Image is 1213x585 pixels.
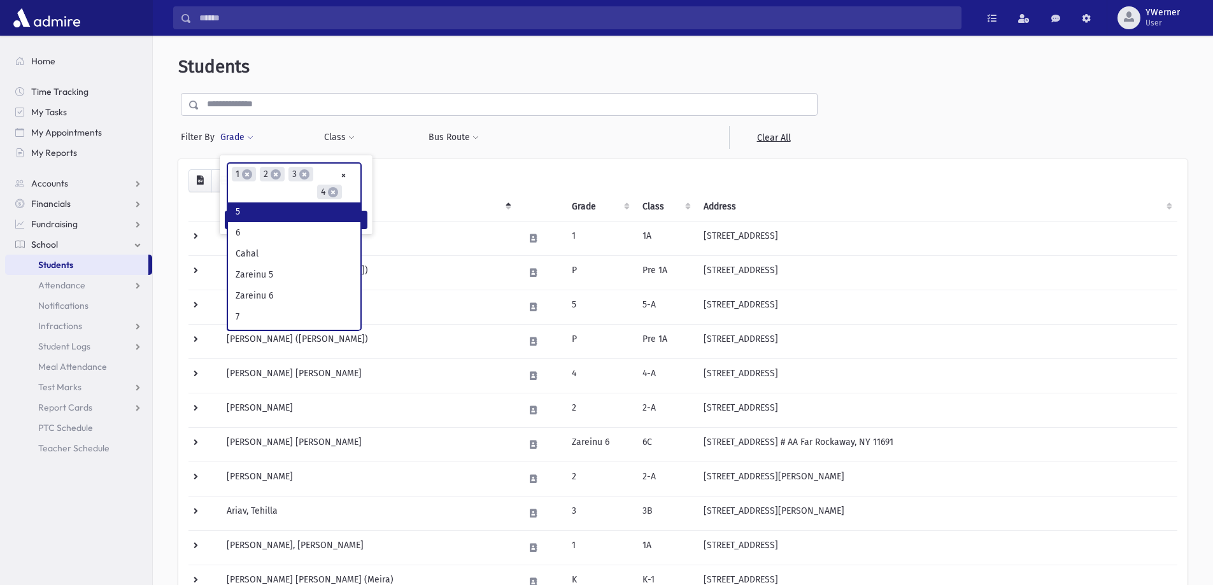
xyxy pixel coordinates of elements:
span: Infractions [38,320,82,332]
a: My Appointments [5,122,152,143]
th: Student: activate to sort column descending [219,192,516,222]
td: [PERSON_NAME] [219,393,516,427]
span: Student Logs [38,341,90,352]
td: 4-A [635,358,695,393]
td: 2-A [635,462,695,496]
td: [PERSON_NAME] ([PERSON_NAME]) [219,324,516,358]
span: Fundraising [31,218,78,230]
td: [PERSON_NAME] [PERSON_NAME] [219,427,516,462]
button: Class [323,126,355,149]
td: 2 [564,393,635,427]
a: Students [5,255,148,275]
span: My Reports [31,147,77,159]
td: [STREET_ADDRESS] [696,290,1177,324]
td: 2 [564,462,635,496]
li: 7 [228,306,360,327]
a: Report Cards [5,397,152,418]
a: My Tasks [5,102,152,122]
a: Home [5,51,152,71]
span: Home [31,55,55,67]
a: My Reports [5,143,152,163]
span: Filter By [181,130,220,144]
th: Class: activate to sort column ascending [635,192,695,222]
td: 5 [564,290,635,324]
a: Meal Attendance [5,356,152,377]
td: P [564,255,635,290]
td: 4 [564,358,635,393]
td: [STREET_ADDRESS][PERSON_NAME] [696,496,1177,530]
a: Attendance [5,275,152,295]
td: [STREET_ADDRESS] [696,358,1177,393]
span: Report Cards [38,402,92,413]
li: Zareinu 5 [228,264,360,285]
td: [PERSON_NAME] ([PERSON_NAME]) [219,255,516,290]
span: Accounts [31,178,68,189]
td: [STREET_ADDRESS] [696,530,1177,565]
td: 6C [635,427,695,462]
span: Students [38,259,73,271]
a: Student Logs [5,336,152,356]
li: 1 [232,167,256,181]
a: Teacher Schedule [5,438,152,458]
span: × [242,169,252,180]
a: School [5,234,152,255]
button: CSV [188,169,212,192]
input: Search [192,6,961,29]
td: 2-A [635,393,695,427]
a: Accounts [5,173,152,194]
img: AdmirePro [10,5,83,31]
span: My Appointments [31,127,102,138]
span: × [299,169,309,180]
td: [STREET_ADDRESS][PERSON_NAME] [696,462,1177,496]
span: Financials [31,198,71,209]
td: [PERSON_NAME] [219,221,516,255]
td: [PERSON_NAME] [219,462,516,496]
td: [PERSON_NAME] [PERSON_NAME] [219,358,516,393]
span: Remove all items [341,168,346,183]
td: Pre 1A [635,255,695,290]
a: Infractions [5,316,152,336]
li: Cahal [228,243,360,264]
span: User [1146,18,1180,28]
button: Filter [225,211,367,229]
td: [STREET_ADDRESS] [696,324,1177,358]
td: [PERSON_NAME] [219,290,516,324]
td: [PERSON_NAME], [PERSON_NAME] [219,530,516,565]
a: Clear All [729,126,818,149]
span: Students [178,56,250,77]
td: 1 [564,530,635,565]
li: 2 [260,167,285,181]
button: Bus Route [428,126,479,149]
li: 8 [228,327,360,348]
span: × [271,169,281,180]
th: Grade: activate to sort column ascending [564,192,635,222]
td: Pre 1A [635,324,695,358]
li: Zareinu 6 [228,285,360,306]
span: PTC Schedule [38,422,93,433]
td: 1 [564,221,635,255]
span: × [328,187,338,197]
a: Fundraising [5,214,152,234]
td: [STREET_ADDRESS] # AA Far Rockaway, NY 11691 [696,427,1177,462]
a: Time Tracking [5,81,152,102]
td: 3 [564,496,635,530]
span: Attendance [38,279,85,291]
button: Grade [220,126,254,149]
li: 6 [228,222,360,243]
button: Print [211,169,237,192]
a: Financials [5,194,152,214]
td: 1A [635,530,695,565]
span: Test Marks [38,381,82,393]
li: 4 [317,185,342,199]
td: [STREET_ADDRESS] [696,255,1177,290]
a: PTC Schedule [5,418,152,438]
td: P [564,324,635,358]
td: Ariav, Tehilla [219,496,516,530]
span: Teacher Schedule [38,442,110,454]
td: [STREET_ADDRESS] [696,221,1177,255]
td: 5-A [635,290,695,324]
span: YWerner [1146,8,1180,18]
td: [STREET_ADDRESS] [696,393,1177,427]
span: Time Tracking [31,86,89,97]
a: Test Marks [5,377,152,397]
